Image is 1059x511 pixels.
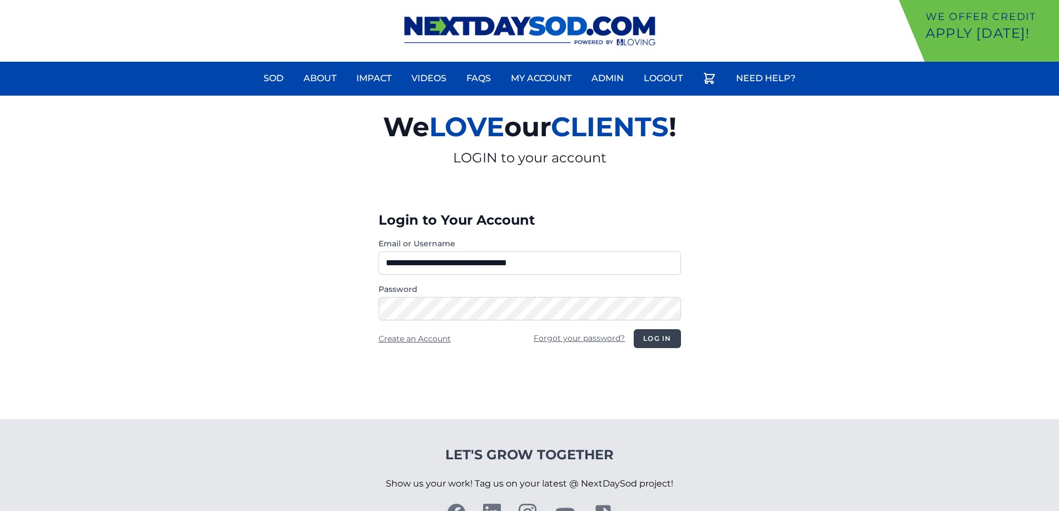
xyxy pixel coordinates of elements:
a: Sod [257,65,290,92]
label: Password [379,284,681,295]
span: CLIENTS [551,111,669,143]
h3: Login to Your Account [379,211,681,229]
a: Logout [637,65,689,92]
a: About [297,65,343,92]
label: Email or Username [379,238,681,249]
p: LOGIN to your account [254,149,806,167]
a: Videos [405,65,453,92]
a: Impact [350,65,398,92]
span: LOVE [429,111,504,143]
p: Show us your work! Tag us on your latest @ NextDaySod project! [386,464,673,504]
p: Apply [DATE]! [926,24,1055,42]
a: FAQs [460,65,498,92]
h4: Let's Grow Together [386,446,673,464]
a: My Account [504,65,578,92]
a: Need Help? [729,65,802,92]
a: Forgot your password? [534,333,625,343]
p: We offer Credit [926,9,1055,24]
h2: We our ! [254,105,806,149]
button: Log in [634,329,680,348]
a: Create an Account [379,334,451,344]
a: Admin [585,65,630,92]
